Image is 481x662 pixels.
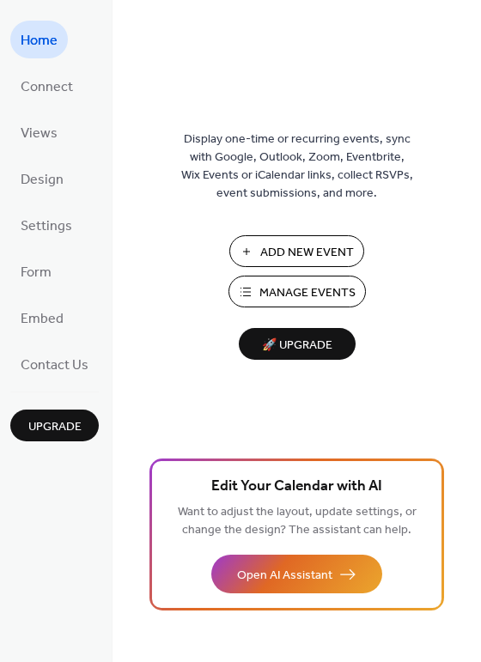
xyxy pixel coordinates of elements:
span: Upgrade [28,418,82,436]
a: Contact Us [10,345,99,383]
button: Add New Event [229,235,364,267]
a: Views [10,113,68,151]
span: Views [21,120,58,148]
a: Design [10,160,74,197]
span: Want to adjust the layout, update settings, or change the design? The assistant can help. [178,501,417,542]
span: Home [21,27,58,55]
span: 🚀 Upgrade [249,334,345,357]
span: Open AI Assistant [237,567,332,585]
a: Form [10,252,62,290]
a: Connect [10,67,83,105]
span: Edit Your Calendar with AI [211,475,382,499]
a: Home [10,21,68,58]
span: Connect [21,74,73,101]
a: Settings [10,206,82,244]
button: Open AI Assistant [211,555,382,593]
span: Settings [21,213,72,240]
span: Manage Events [259,284,356,302]
span: Contact Us [21,352,88,380]
span: Form [21,259,52,287]
span: Embed [21,306,64,333]
button: Manage Events [228,276,366,307]
span: Add New Event [260,244,354,262]
button: 🚀 Upgrade [239,328,356,360]
span: Display one-time or recurring events, sync with Google, Outlook, Zoom, Eventbrite, Wix Events or ... [181,131,413,203]
button: Upgrade [10,410,99,441]
a: Embed [10,299,74,337]
span: Design [21,167,64,194]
